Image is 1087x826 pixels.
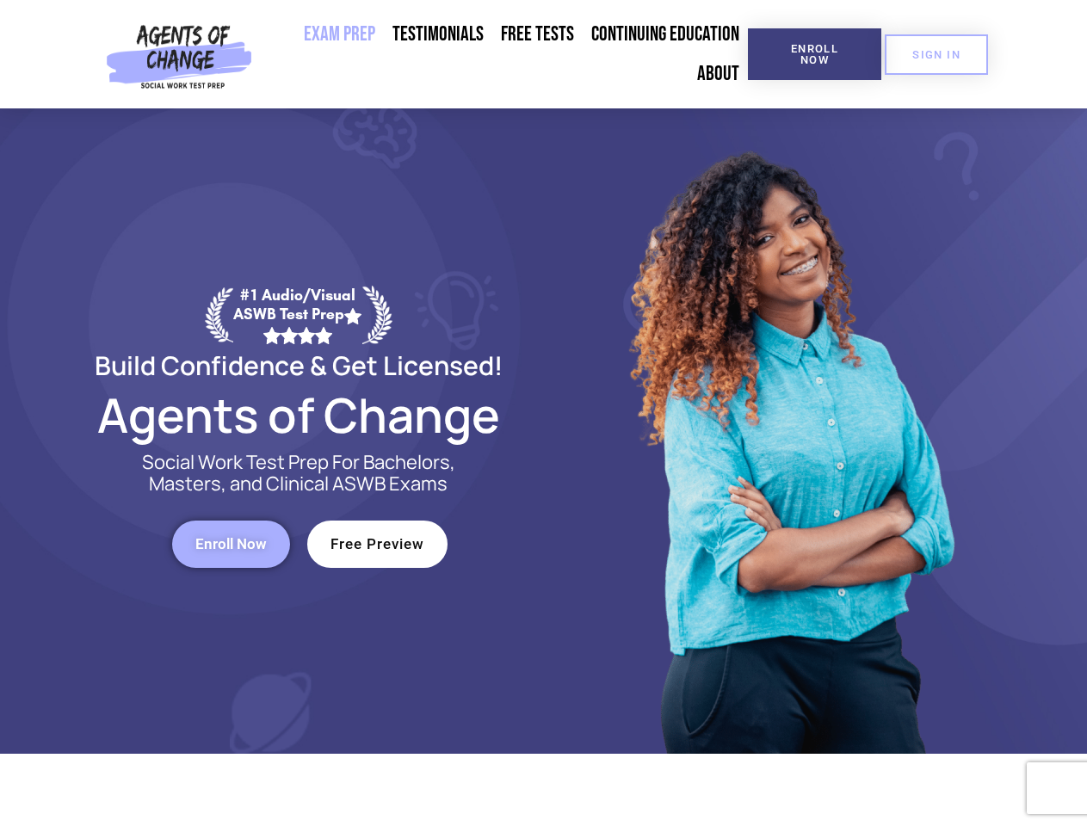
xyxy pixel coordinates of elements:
nav: Menu [259,15,748,94]
h2: Agents of Change [53,395,544,435]
span: Enroll Now [775,43,854,65]
a: SIGN IN [885,34,988,75]
span: Free Preview [330,537,424,552]
a: Exam Prep [295,15,384,54]
a: Free Tests [492,15,583,54]
a: About [689,54,748,94]
h2: Build Confidence & Get Licensed! [53,353,544,378]
a: Enroll Now [748,28,881,80]
img: Website Image 1 (1) [617,108,961,754]
p: Social Work Test Prep For Bachelors, Masters, and Clinical ASWB Exams [122,452,475,495]
a: Enroll Now [172,521,290,568]
span: Enroll Now [195,537,267,552]
span: SIGN IN [912,49,960,60]
a: Testimonials [384,15,492,54]
div: #1 Audio/Visual ASWB Test Prep [233,286,362,343]
a: Free Preview [307,521,448,568]
a: Continuing Education [583,15,748,54]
